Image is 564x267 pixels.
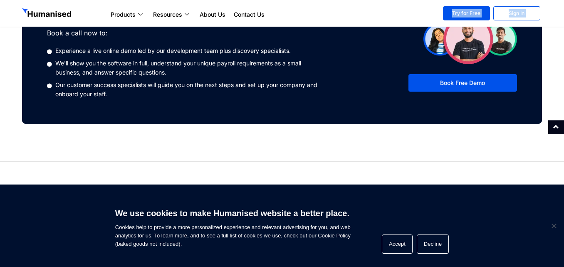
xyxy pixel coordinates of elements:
a: Contact Us [230,10,269,20]
a: Products [106,10,149,20]
a: Sign In [493,6,540,20]
a: About Us [195,10,230,20]
img: GetHumanised Logo [22,8,73,19]
a: Resources [149,10,195,20]
span: We'll show you the software in full, understand your unique payroll requirements as a small busin... [53,59,319,77]
a: Book Free Demo [408,74,517,92]
span: Cookies help to provide a more personalized experience and relevant advertising for you, and web ... [115,203,351,248]
h6: We use cookies to make Humanised website a better place. [115,207,351,219]
span: Our customer success specialists will guide you on the next steps and set up your company and onb... [53,80,319,99]
button: Accept [382,235,413,254]
button: Decline [417,235,449,254]
a: Try for Free [443,6,490,20]
span: Decline [549,222,558,230]
p: Book a call now to: [47,28,319,38]
span: Experience a live online demo led by our development team plus discovery specialists. [53,46,291,55]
